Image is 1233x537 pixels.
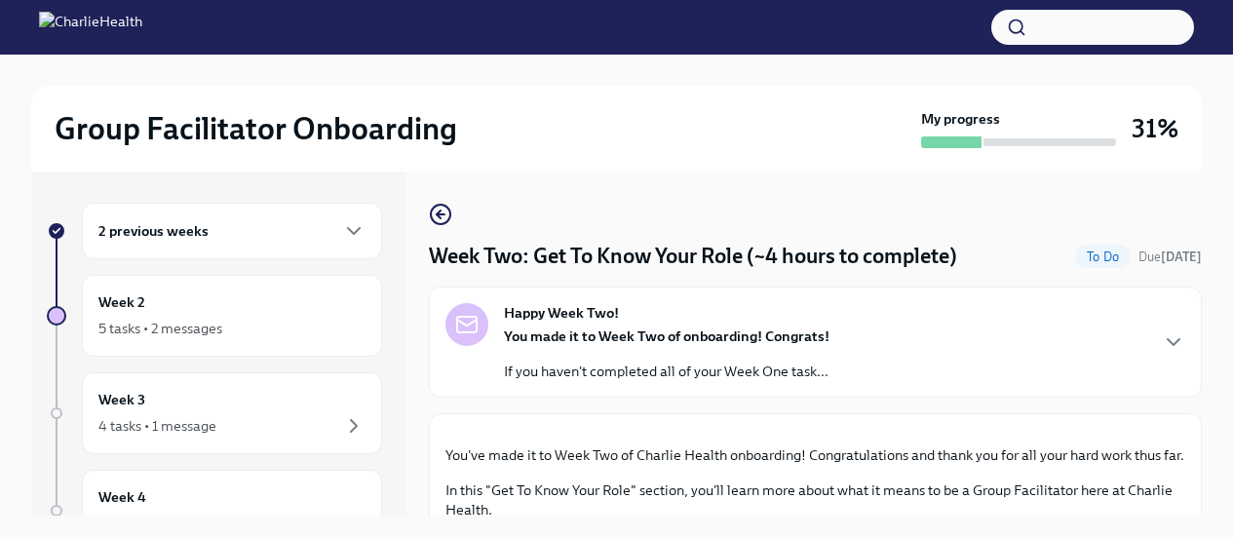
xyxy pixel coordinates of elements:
h6: Week 3 [98,389,145,410]
strong: Happy Week Two! [504,303,619,323]
span: To Do [1075,249,1131,264]
strong: My progress [921,109,1000,129]
strong: [DATE] [1161,249,1202,264]
p: You've made it to Week Two of Charlie Health onboarding! Congratulations and thank you for all yo... [445,445,1185,465]
div: 4 tasks • 1 message [98,416,216,436]
h4: Week Two: Get To Know Your Role (~4 hours to complete) [429,242,957,271]
h2: Group Facilitator Onboarding [55,109,457,148]
a: Week 25 tasks • 2 messages [47,275,382,357]
h6: 2 previous weeks [98,220,209,242]
div: 1 task [98,514,133,533]
img: CharlieHealth [39,12,142,43]
p: In this "Get To Know Your Role" section, you'll learn more about what it means to be a Group Faci... [445,480,1185,519]
div: 2 previous weeks [82,203,382,259]
span: September 22nd, 2025 10:00 [1138,248,1202,266]
a: Week 34 tasks • 1 message [47,372,382,454]
strong: You made it to Week Two of onboarding! Congrats! [504,327,829,345]
h6: Week 4 [98,486,146,508]
p: If you haven't completed all of your Week One task... [504,362,829,381]
h3: 31% [1132,111,1178,146]
div: 5 tasks • 2 messages [98,319,222,338]
h6: Week 2 [98,291,145,313]
span: Due [1138,249,1202,264]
